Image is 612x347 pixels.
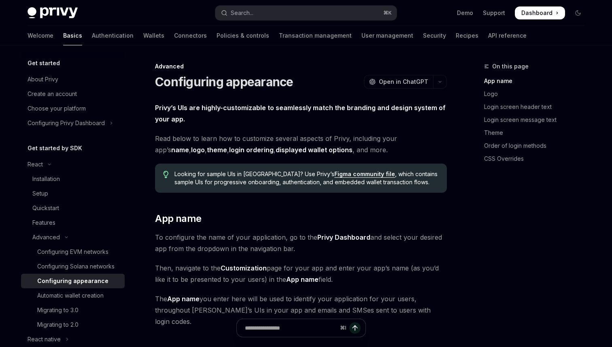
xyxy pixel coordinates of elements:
div: Configuring EVM networks [37,247,108,257]
button: Open in ChatGPT [364,75,433,89]
a: Recipes [456,26,478,45]
a: name [171,146,189,154]
div: Create an account [28,89,77,99]
span: App name [155,212,201,225]
a: Security [423,26,446,45]
div: Installation [32,174,60,184]
a: Migrating to 3.0 [21,303,125,317]
a: Login screen message text [484,113,591,126]
a: Dashboard [515,6,565,19]
div: Search... [231,8,253,18]
div: Advanced [32,232,60,242]
button: Toggle React section [21,157,125,172]
div: React native [28,334,61,344]
a: API reference [488,26,527,45]
span: The you enter here will be used to identify your application for your users, throughout [PERSON_N... [155,293,447,327]
a: Policies & controls [217,26,269,45]
a: Logo [484,87,591,100]
div: Quickstart [32,203,59,213]
span: On this page [492,62,529,71]
a: Wallets [143,26,164,45]
a: Authentication [92,26,134,45]
a: theme [207,146,227,154]
strong: Privy’s UIs are highly-customizable to seamlessly match the branding and design system of your app. [155,104,446,123]
input: Ask a question... [245,319,337,337]
a: Support [483,9,505,17]
strong: App name [286,275,319,283]
a: Setup [21,186,125,201]
a: login ordering [229,146,274,154]
div: Migrating to 2.0 [37,320,79,330]
svg: Tip [163,171,169,178]
a: Configuring Solana networks [21,259,125,274]
a: Theme [484,126,591,139]
span: Read below to learn how to customize several aspects of Privy, including your app’s , , , , , and... [155,133,447,155]
div: Automatic wallet creation [37,291,104,300]
a: Demo [457,9,473,17]
span: Then, navigate to the page for your app and enter your app’s name (as you’d like it to be present... [155,262,447,285]
a: Quickstart [21,201,125,215]
span: ⌘ K [383,10,392,16]
a: Configuring EVM networks [21,245,125,259]
div: Migrating to 3.0 [37,305,79,315]
a: Automatic wallet creation [21,288,125,303]
a: User management [361,26,413,45]
button: Toggle Advanced section [21,230,125,245]
strong: Customization [221,264,267,272]
a: displayed wallet options [276,146,353,154]
a: Login screen header text [484,100,591,113]
a: Transaction management [279,26,352,45]
a: Connectors [174,26,207,45]
h5: Get started [28,58,60,68]
strong: Privy Dashboard [317,233,370,241]
a: Welcome [28,26,53,45]
a: Installation [21,172,125,186]
button: Toggle React native section [21,332,125,347]
a: Figma community file [334,170,395,178]
span: To configure the name of your application, go to the and select your desired app from the dropdow... [155,232,447,254]
div: Features [32,218,55,228]
a: Basics [63,26,82,45]
a: App name [484,75,591,87]
div: Configuring Privy Dashboard [28,118,105,128]
div: React [28,160,43,169]
img: dark logo [28,7,78,19]
div: About Privy [28,75,58,84]
div: Advanced [155,62,447,70]
div: Choose your platform [28,104,86,113]
a: About Privy [21,72,125,87]
a: Features [21,215,125,230]
button: Toggle dark mode [572,6,584,19]
div: Configuring Solana networks [37,262,115,271]
button: Toggle Configuring Privy Dashboard section [21,116,125,130]
button: Send message [349,322,361,334]
a: Configuring appearance [21,274,125,288]
div: Setup [32,189,48,198]
a: CSS Overrides [484,152,591,165]
h5: Get started by SDK [28,143,82,153]
button: Open search [215,6,397,20]
span: Looking for sample UIs in [GEOGRAPHIC_DATA]? Use Privy’s , which contains sample UIs for progress... [174,170,439,186]
a: Order of login methods [484,139,591,152]
span: Dashboard [521,9,552,17]
strong: App name [167,295,200,303]
a: Create an account [21,87,125,101]
a: Migrating to 2.0 [21,317,125,332]
span: Open in ChatGPT [379,78,428,86]
a: Choose your platform [21,101,125,116]
h1: Configuring appearance [155,75,293,89]
a: logo [191,146,205,154]
div: Configuring appearance [37,276,108,286]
